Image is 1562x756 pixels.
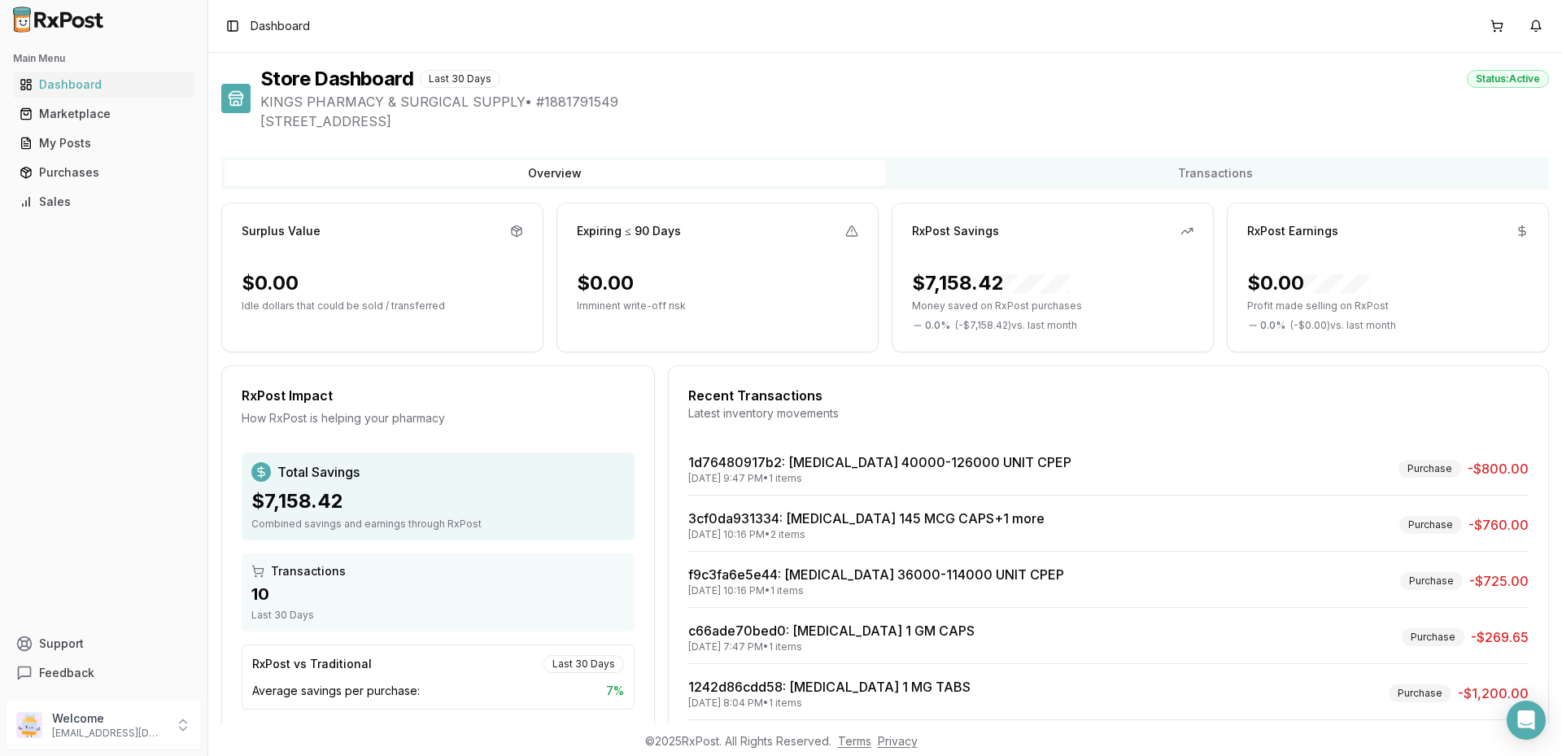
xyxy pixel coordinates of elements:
[52,727,165,740] p: [EMAIL_ADDRESS][DOMAIN_NAME]
[577,223,681,239] div: Expiring ≤ 90 Days
[838,734,871,748] a: Terms
[251,488,625,514] div: $7,158.42
[271,563,346,579] span: Transactions
[688,454,1071,470] a: 1d76480917b2: [MEDICAL_DATA] 40000-126000 UNIT CPEP
[688,386,1529,405] div: Recent Transactions
[242,270,299,296] div: $0.00
[1469,571,1529,591] span: -$725.00
[1507,701,1546,740] div: Open Intercom Messenger
[13,158,194,187] a: Purchases
[1399,516,1462,534] div: Purchase
[16,712,42,738] img: User avatar
[20,76,188,93] div: Dashboard
[955,319,1077,332] span: ( - $7,158.42 ) vs. last month
[1260,319,1285,332] span: 0.0 %
[260,111,1549,131] span: [STREET_ADDRESS]
[7,130,201,156] button: My Posts
[1400,572,1463,590] div: Purchase
[688,623,975,639] a: c66ade70bed0: [MEDICAL_DATA] 1 GM CAPS
[13,52,194,65] h2: Main Menu
[1247,270,1369,296] div: $0.00
[1468,515,1529,535] span: -$760.00
[420,70,500,88] div: Last 30 Days
[242,223,321,239] div: Surplus Value
[577,270,634,296] div: $0.00
[251,18,310,34] nav: breadcrumb
[242,386,635,405] div: RxPost Impact
[1471,627,1529,647] span: -$269.65
[251,518,625,531] div: Combined savings and earnings through RxPost
[7,101,201,127] button: Marketplace
[13,129,194,158] a: My Posts
[688,472,1071,485] div: [DATE] 9:47 PM • 1 items
[242,410,635,426] div: How RxPost is helping your pharmacy
[260,92,1549,111] span: KINGS PHARMACY & SURGICAL SUPPLY • # 1881791549
[688,640,975,653] div: [DATE] 7:47 PM • 1 items
[577,299,858,312] p: Imminent write-off risk
[912,299,1193,312] p: Money saved on RxPost purchases
[20,106,188,122] div: Marketplace
[1247,223,1338,239] div: RxPost Earnings
[7,72,201,98] button: Dashboard
[688,566,1064,583] a: f9c3fa6e5e44: [MEDICAL_DATA] 36000-114000 UNIT CPEP
[688,510,1045,527] a: 3cf0da931334: [MEDICAL_DATA] 145 MCG CAPS+1 more
[1398,460,1461,478] div: Purchase
[13,187,194,216] a: Sales
[7,658,201,688] button: Feedback
[878,734,918,748] a: Privacy
[277,462,360,482] span: Total Savings
[885,160,1546,186] button: Transactions
[1290,319,1396,332] span: ( - $0.00 ) vs. last month
[912,270,1069,296] div: $7,158.42
[225,160,885,186] button: Overview
[7,189,201,215] button: Sales
[1468,459,1529,479] span: -$800.00
[252,683,420,699] span: Average savings per purchase:
[1247,299,1529,312] p: Profit made selling on RxPost
[1467,70,1549,88] div: Status: Active
[543,655,624,673] div: Last 30 Days
[688,584,1064,597] div: [DATE] 10:16 PM • 1 items
[251,609,625,622] div: Last 30 Days
[13,99,194,129] a: Marketplace
[20,164,188,181] div: Purchases
[251,18,310,34] span: Dashboard
[1389,684,1451,702] div: Purchase
[688,679,971,695] a: 1242d86cdd58: [MEDICAL_DATA] 1 MG TABS
[7,160,201,186] button: Purchases
[688,528,1045,541] div: [DATE] 10:16 PM • 2 items
[925,319,950,332] span: 0.0 %
[260,66,413,92] h1: Store Dashboard
[39,665,94,681] span: Feedback
[912,223,999,239] div: RxPost Savings
[688,405,1529,422] div: Latest inventory movements
[7,629,201,658] button: Support
[1402,628,1464,646] div: Purchase
[20,135,188,151] div: My Posts
[242,299,523,312] p: Idle dollars that could be sold / transferred
[20,194,188,210] div: Sales
[606,683,624,699] span: 7 %
[52,710,165,727] p: Welcome
[1458,684,1529,703] span: -$1,200.00
[251,583,625,605] div: 10
[13,70,194,99] a: Dashboard
[688,697,971,710] div: [DATE] 8:04 PM • 1 items
[252,656,372,672] div: RxPost vs Traditional
[7,7,111,33] img: RxPost Logo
